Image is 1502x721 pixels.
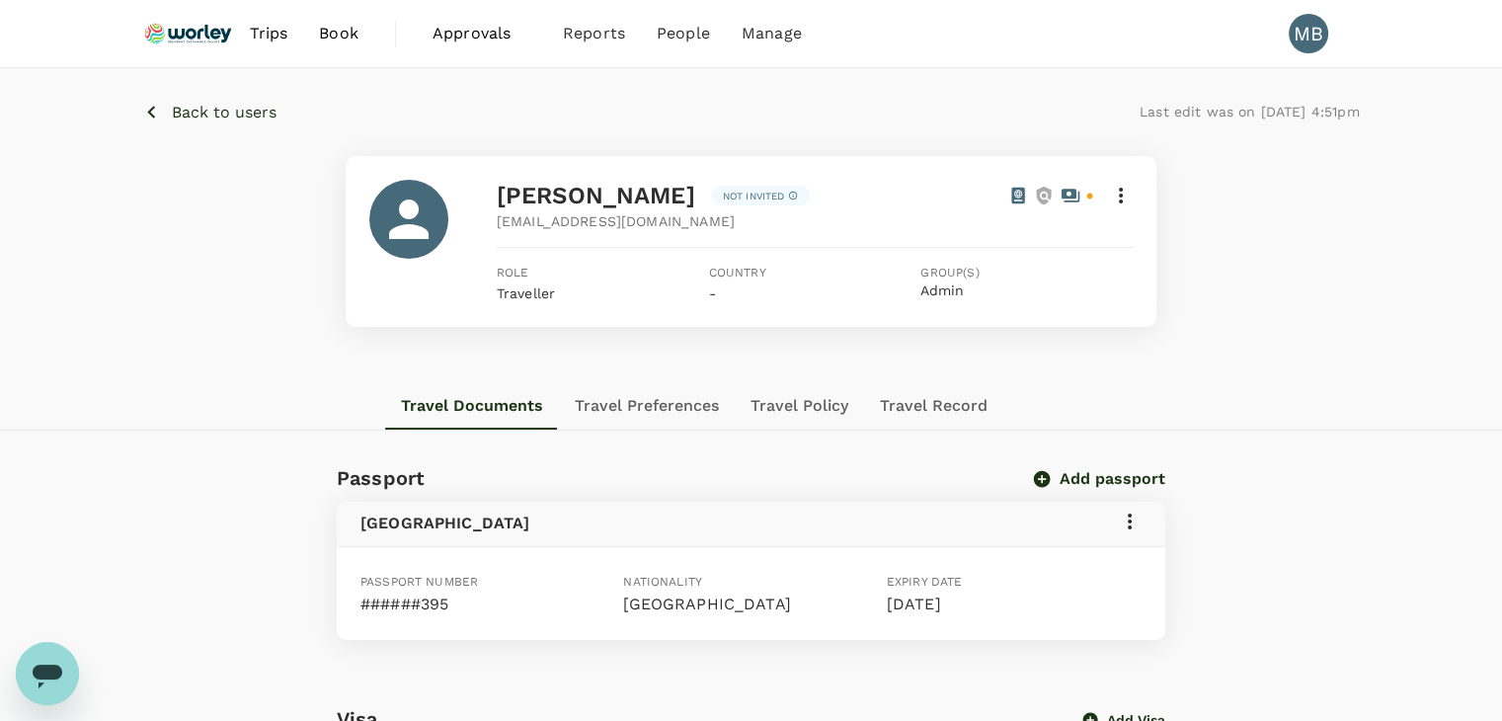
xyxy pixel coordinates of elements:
button: Travel Preferences [559,382,735,430]
p: ######395 [360,593,615,616]
iframe: Button to launch messaging window [16,642,79,705]
span: Country [709,264,921,283]
span: Traveller [497,285,555,301]
img: Ranhill Worley Sdn Bhd [143,12,234,55]
p: Not invited [723,189,785,203]
button: Travel Policy [735,382,864,430]
button: Travel Record [864,382,1003,430]
span: Approvals [433,22,531,45]
span: Trips [249,22,287,45]
span: Reports [563,22,625,45]
p: [DATE] [887,593,1142,616]
button: Add passport [1036,469,1165,489]
button: Travel Documents [385,382,559,430]
span: - [709,285,716,301]
span: [EMAIL_ADDRESS][DOMAIN_NAME] [497,211,735,231]
div: MB [1289,14,1328,53]
span: Role [497,264,709,283]
span: Nationality [623,575,702,589]
span: Book [319,22,358,45]
p: Last edit was on [DATE] 4:51pm [1140,102,1360,121]
span: Manage [742,22,802,45]
p: [GEOGRAPHIC_DATA] [623,593,878,616]
span: People [657,22,710,45]
button: Back to users [143,100,277,124]
span: Expiry date [887,575,963,589]
span: Passport number [360,575,478,589]
p: Back to users [172,101,277,124]
h6: Passport [337,462,425,494]
span: [PERSON_NAME] [497,182,695,209]
h6: [GEOGRAPHIC_DATA] [360,510,530,537]
button: Admin [920,283,964,299]
span: Group(s) [920,264,1133,283]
